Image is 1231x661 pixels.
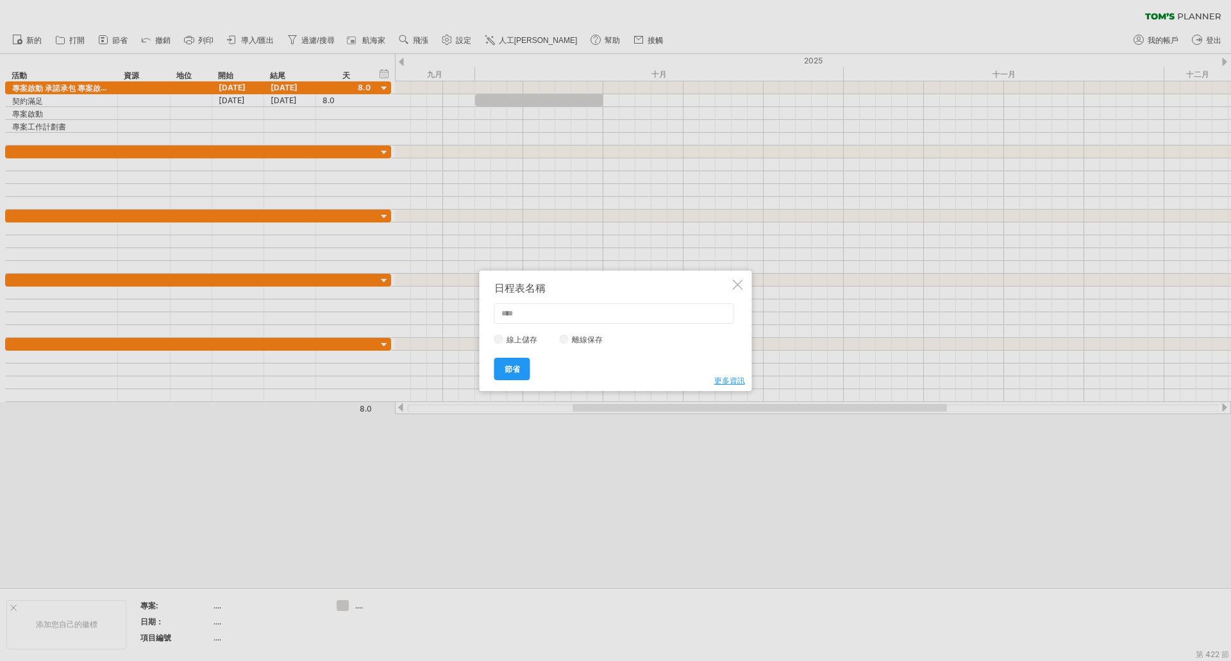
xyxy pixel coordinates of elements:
font: 節省 [505,364,520,374]
font: 更多資訊 [714,376,745,385]
font: 線上儲存 [507,335,537,344]
a: 節省 [494,358,530,380]
font: 日程表名稱 [494,281,546,294]
font: 離線保存 [572,335,603,344]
